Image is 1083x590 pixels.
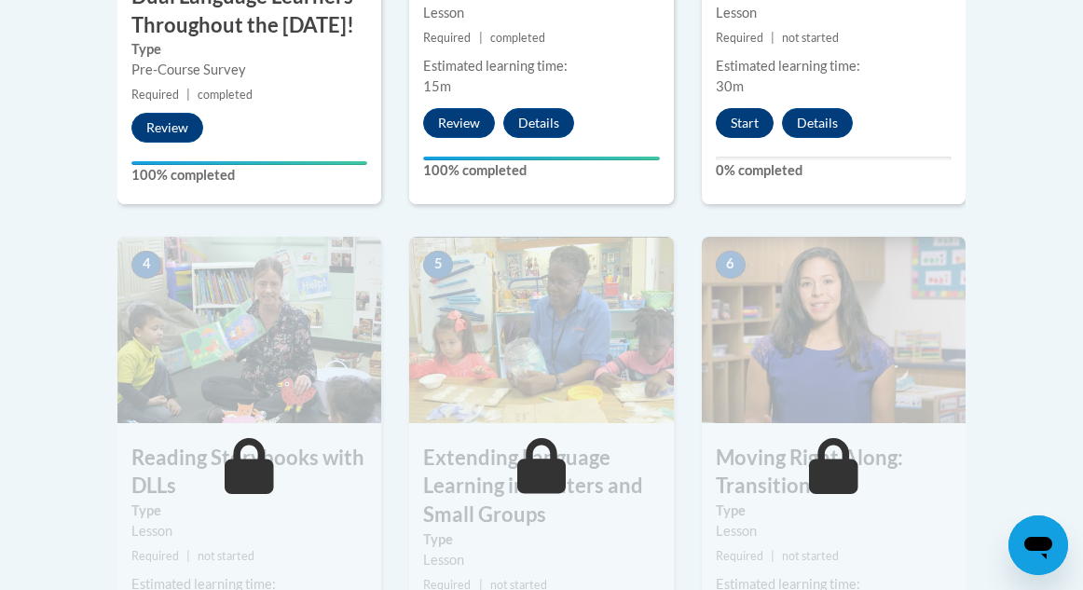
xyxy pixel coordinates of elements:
[423,251,453,279] span: 5
[198,549,254,563] span: not started
[198,88,253,102] span: completed
[423,529,659,550] label: Type
[702,237,966,423] img: Course Image
[117,444,381,501] h3: Reading Storybooks with DLLs
[423,56,659,76] div: Estimated learning time:
[423,31,471,45] span: Required
[716,108,774,138] button: Start
[423,160,659,181] label: 100% completed
[423,157,659,160] div: Your progress
[131,39,367,60] label: Type
[423,3,659,23] div: Lesson
[771,31,775,45] span: |
[131,549,179,563] span: Required
[423,78,451,94] span: 15m
[716,3,952,23] div: Lesson
[716,549,763,563] span: Required
[131,60,367,80] div: Pre-Course Survey
[782,549,839,563] span: not started
[423,550,659,570] div: Lesson
[131,161,367,165] div: Your progress
[186,88,190,102] span: |
[117,237,381,423] img: Course Image
[782,31,839,45] span: not started
[409,444,673,529] h3: Extending Language Learning in Centers and Small Groups
[1008,515,1068,575] iframe: Button to launch messaging window, conversation in progress
[503,108,574,138] button: Details
[131,165,367,185] label: 100% completed
[131,521,367,542] div: Lesson
[716,251,746,279] span: 6
[423,108,495,138] button: Review
[716,501,952,521] label: Type
[409,237,673,423] img: Course Image
[716,56,952,76] div: Estimated learning time:
[716,78,744,94] span: 30m
[479,31,483,45] span: |
[716,521,952,542] div: Lesson
[716,160,952,181] label: 0% completed
[490,31,545,45] span: completed
[131,251,161,279] span: 4
[131,88,179,102] span: Required
[186,549,190,563] span: |
[716,31,763,45] span: Required
[131,501,367,521] label: Type
[782,108,853,138] button: Details
[131,113,203,143] button: Review
[771,549,775,563] span: |
[702,444,966,501] h3: Moving Right Along: Transitions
